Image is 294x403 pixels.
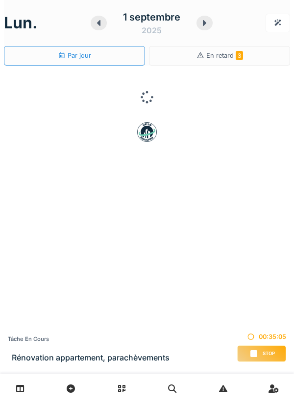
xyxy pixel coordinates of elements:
img: badge-BVDL4wpA.svg [137,122,157,142]
div: 2025 [142,24,162,36]
span: Stop [263,350,275,357]
h3: Rénovation appartement, parachèvements [12,353,170,362]
span: 3 [236,51,243,60]
span: En retard [206,52,243,59]
div: Par jour [58,51,91,60]
div: Tâche en cours [8,335,170,343]
div: 00:35:05 [237,332,286,341]
div: 1 septembre [123,10,180,24]
h1: lun. [4,14,38,32]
